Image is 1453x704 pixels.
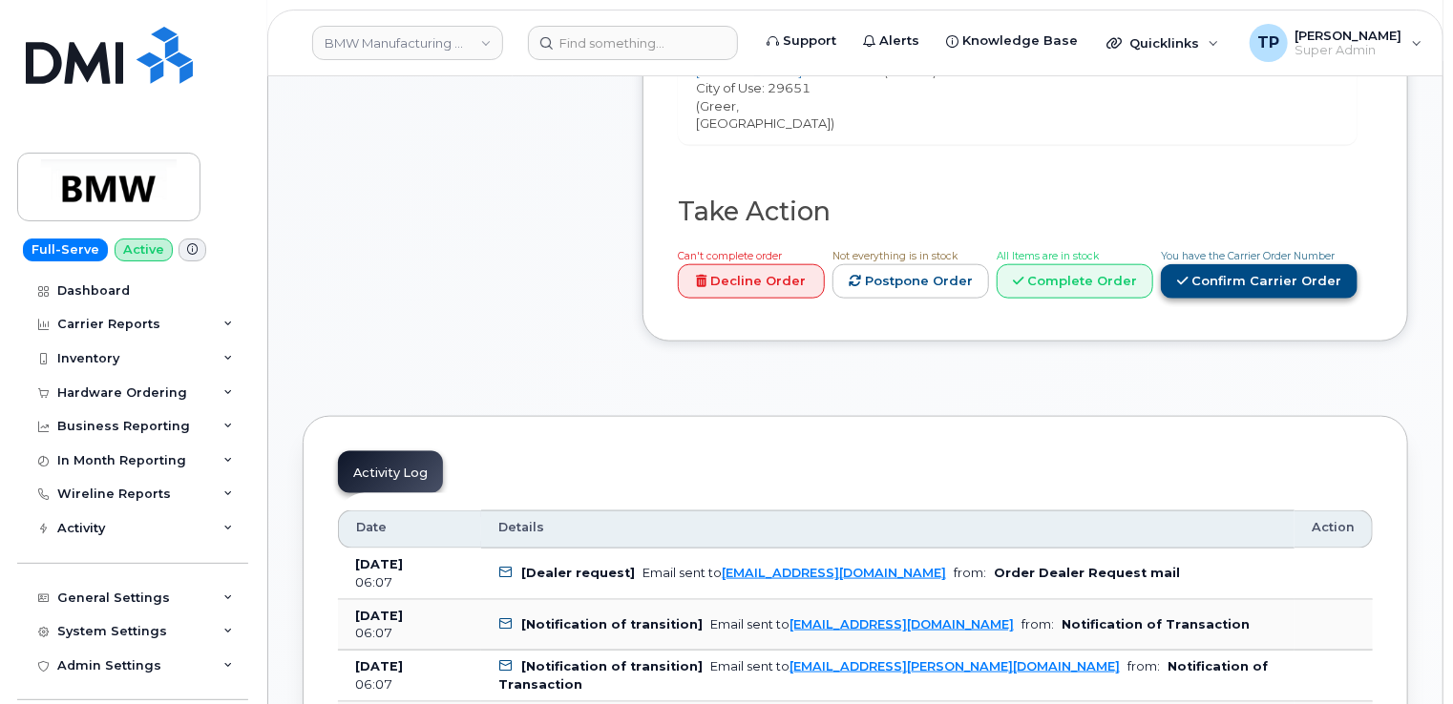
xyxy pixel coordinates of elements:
b: [Dealer request] [521,566,635,580]
th: Action [1295,510,1373,549]
span: TP [1257,31,1279,54]
div: Email sent to [710,659,1120,673]
span: Alerts [879,31,919,51]
b: [DATE] [355,659,403,673]
h2: Take Action [678,197,1358,226]
a: Complete Order [997,264,1153,300]
span: Quicklinks [1129,35,1199,51]
b: Notification of Transaction [498,659,1268,691]
span: from: [1127,659,1160,673]
div: Quicklinks [1093,24,1232,62]
span: Not everything is in stock [832,250,958,262]
div: 06:07 [355,574,464,591]
a: [EMAIL_ADDRESS][DOMAIN_NAME] [722,566,946,580]
b: [Notification of transition] [521,617,703,632]
a: Confirm Carrier Order [1161,264,1358,300]
div: Tyler Pollock [1236,24,1436,62]
a: Decline Order [678,264,825,300]
div: 06:07 [355,676,464,694]
span: You have the Carrier Order Number [1161,250,1335,262]
span: Support [783,31,836,51]
a: Knowledge Base [933,22,1091,60]
span: Super Admin [1295,43,1402,58]
span: Knowledge Base [962,31,1078,51]
a: [EMAIL_ADDRESS][PERSON_NAME][DOMAIN_NAME] [790,659,1120,673]
span: from: [1021,617,1054,632]
input: Find something... [528,26,738,60]
a: Alerts [850,22,933,60]
div: 06:07 [355,625,464,642]
span: Can't complete order [678,250,782,262]
a: Postpone Order [832,264,989,300]
a: [EMAIL_ADDRESS][DOMAIN_NAME] [790,617,1014,632]
b: [Notification of transition] [521,659,703,673]
b: [DATE] [355,609,403,623]
a: [EMAIL_ADDRESS][PERSON_NAME][DOMAIN_NAME] [696,28,812,78]
span: from: [954,566,986,580]
a: Support [753,22,850,60]
span: Details [498,519,544,536]
span: [PERSON_NAME] [1295,28,1402,43]
div: Email sent to [710,617,1014,632]
span: All Items are in stock [997,250,1099,262]
b: Order Dealer Request mail [994,566,1180,580]
span: Date [356,519,387,536]
b: [DATE] [355,557,403,571]
div: Email sent to [642,566,946,580]
a: BMW Manufacturing Co LLC [312,26,503,60]
b: Notification of Transaction [1062,617,1250,632]
iframe: Messenger Launcher [1370,621,1439,690]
